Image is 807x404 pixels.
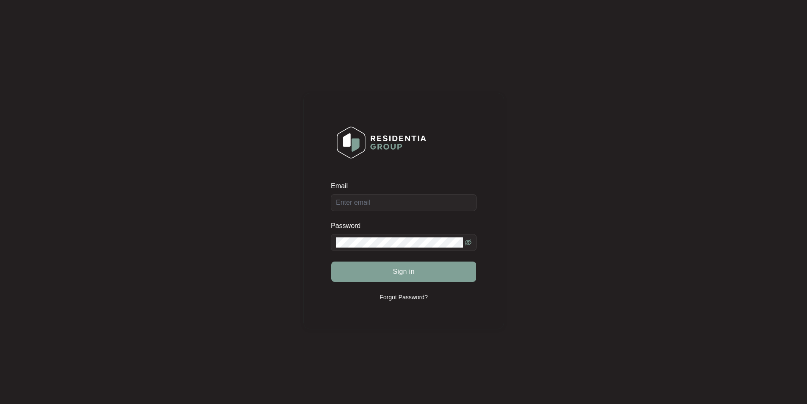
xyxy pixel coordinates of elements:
[336,237,463,248] input: Password
[393,267,415,277] span: Sign in
[380,293,428,301] p: Forgot Password?
[331,182,354,190] label: Email
[331,121,432,164] img: Login Logo
[331,222,367,230] label: Password
[331,194,477,211] input: Email
[465,239,471,246] span: eye-invisible
[331,262,476,282] button: Sign in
